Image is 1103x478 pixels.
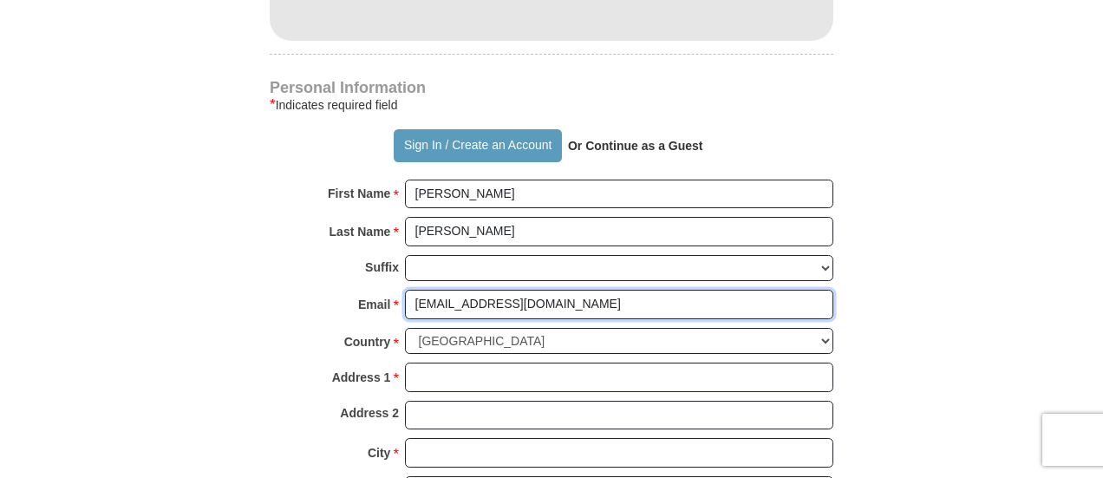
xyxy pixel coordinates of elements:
strong: Suffix [365,255,399,279]
strong: Or Continue as a Guest [568,139,703,153]
h4: Personal Information [270,81,833,95]
strong: Country [344,330,391,354]
strong: Last Name [330,219,391,244]
button: Sign In / Create an Account [394,129,561,162]
strong: Address 2 [340,401,399,425]
div: Indicates required field [270,95,833,115]
strong: Address 1 [332,365,391,390]
strong: First Name [328,181,390,206]
strong: Email [358,292,390,317]
strong: City [368,441,390,465]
